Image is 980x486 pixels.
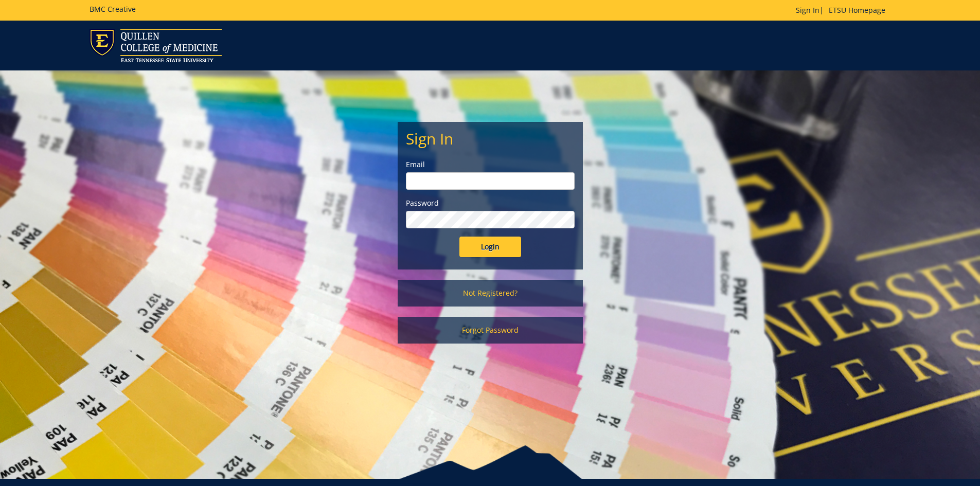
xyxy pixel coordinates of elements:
label: Password [406,198,575,208]
a: Forgot Password [398,317,583,344]
h2: Sign In [406,130,575,147]
a: Sign In [796,5,819,15]
p: | [796,5,890,15]
a: ETSU Homepage [824,5,890,15]
label: Email [406,159,575,170]
input: Login [459,237,521,257]
img: ETSU logo [90,29,222,62]
a: Not Registered? [398,280,583,307]
h5: BMC Creative [90,5,136,13]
